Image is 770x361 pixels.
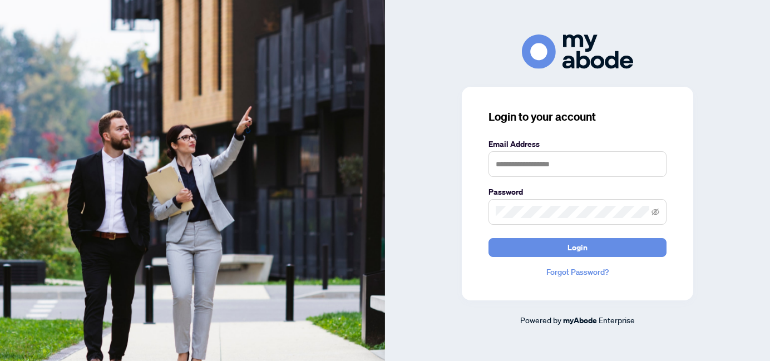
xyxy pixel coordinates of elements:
label: Password [488,186,667,198]
a: Forgot Password? [488,266,667,278]
span: eye-invisible [651,208,659,216]
label: Email Address [488,138,667,150]
button: Login [488,238,667,257]
span: Login [567,239,588,256]
span: Enterprise [599,315,635,325]
a: myAbode [563,314,597,327]
span: Powered by [520,315,561,325]
img: ma-logo [522,34,633,68]
h3: Login to your account [488,109,667,125]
